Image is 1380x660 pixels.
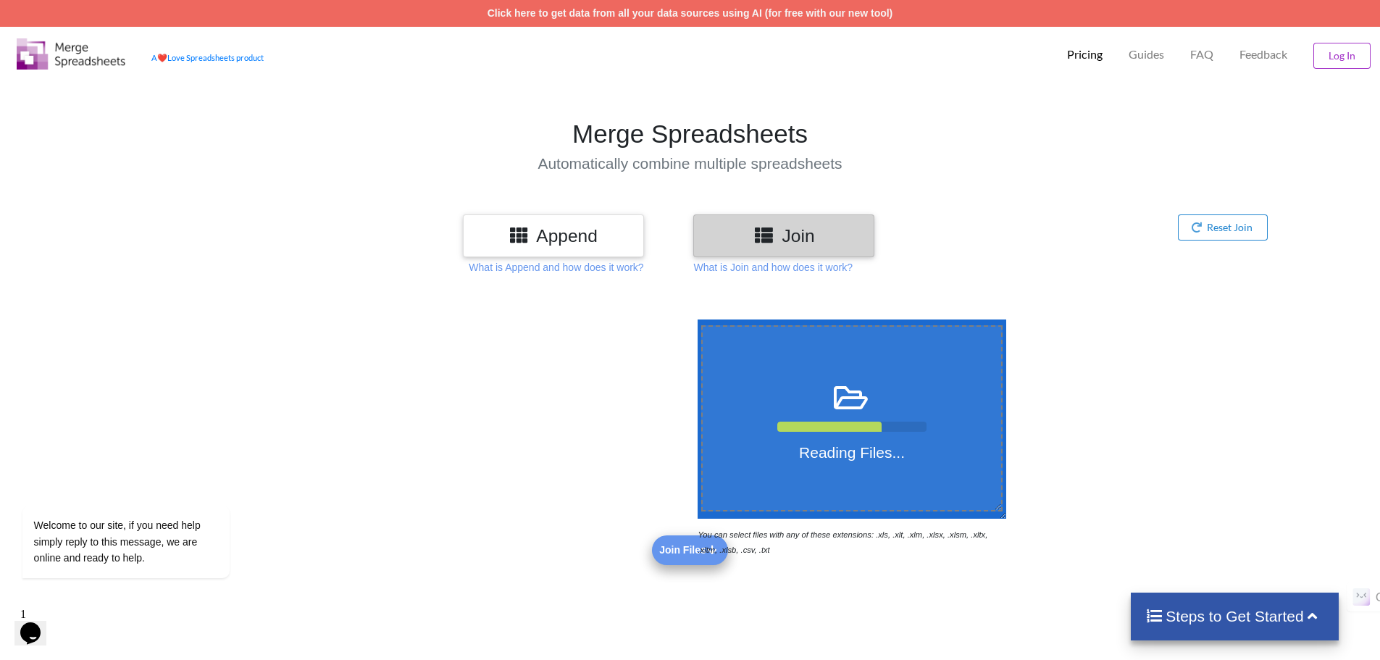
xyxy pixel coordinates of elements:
button: Reset Join [1178,214,1268,241]
i: You can select files with any of these extensions: .xls, .xlt, .xlm, .xlsx, .xlsm, .xltx, .xltm, ... [698,530,987,554]
img: Logo.png [17,38,125,70]
a: AheartLove Spreadsheets product [151,53,264,62]
iframe: chat widget [14,375,275,595]
button: Log In [1313,43,1371,69]
h4: Reading Files... [703,443,1002,461]
a: Click here to get data from all your data sources using AI (for free with our new tool) [488,7,893,19]
p: Guides [1129,47,1164,62]
h4: Steps to Get Started [1145,607,1324,625]
iframe: chat widget [14,602,61,646]
p: What is Append and how does it work? [469,260,643,275]
h3: Append [474,225,633,246]
span: Feedback [1239,49,1287,60]
span: heart [157,53,167,62]
p: Pricing [1067,47,1103,62]
h3: Join [704,225,863,246]
p: What is Join and how does it work? [693,260,852,275]
p: FAQ [1190,47,1213,62]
